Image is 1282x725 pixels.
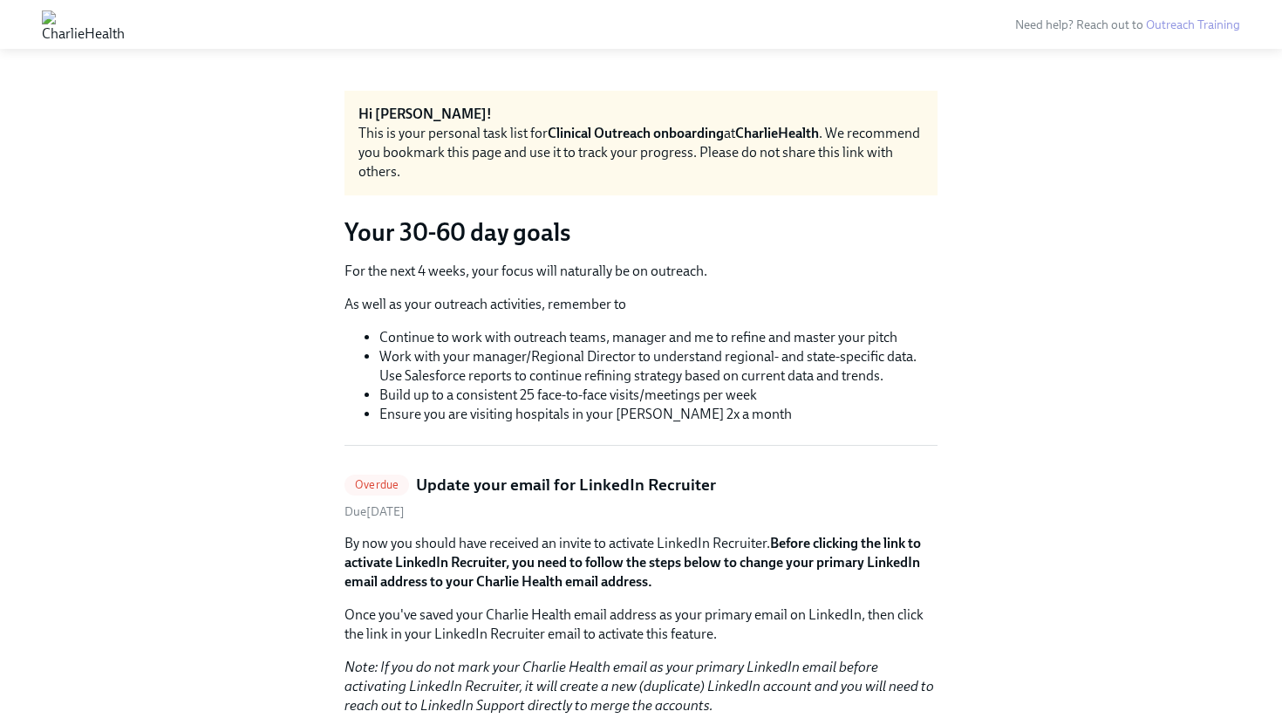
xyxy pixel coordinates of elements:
[379,405,938,424] li: Ensure you are visiting hospitals in your [PERSON_NAME] 2x a month
[379,386,938,405] li: Build up to a consistent 25 face-to-face visits/meetings per week
[1146,17,1240,32] a: Outreach Training
[1015,17,1240,32] span: Need help? Reach out to
[344,605,938,644] p: Once you've saved your Charlie Health email address as your primary email on LinkedIn, then click...
[358,106,492,122] strong: Hi [PERSON_NAME]!
[344,534,938,592] p: By now you should have received an invite to activate LinkedIn Recruiter.
[344,504,405,519] span: Saturday, August 9th 2025, 10:00 am
[344,216,938,248] h3: Your 30-60 day goals
[548,125,724,141] strong: Clinical Outreach onboarding
[358,124,924,181] div: This is your personal task list for at . We recommend you bookmark this page and use it to track ...
[416,474,716,496] h5: Update your email for LinkedIn Recruiter
[379,328,938,347] li: Continue to work with outreach teams, manager and me to refine and master your pitch
[42,10,125,38] img: CharlieHealth
[344,295,938,314] p: As well as your outreach activities, remember to
[379,347,938,386] li: Work with your manager/Regional Director to understand regional- and state-specific data. Use Sal...
[344,659,934,714] em: Note: If you do not mark your Charlie Health email as your primary LinkedIn email before activati...
[344,262,938,281] p: For the next 4 weeks, your focus will naturally be on outreach.
[344,535,921,590] strong: Before clicking the link to activate LinkedIn Recruiter, you need to follow the steps below to ch...
[735,125,819,141] strong: CharlieHealth
[344,478,409,491] span: Overdue
[344,474,938,520] a: OverdueUpdate your email for LinkedIn RecruiterDue[DATE]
